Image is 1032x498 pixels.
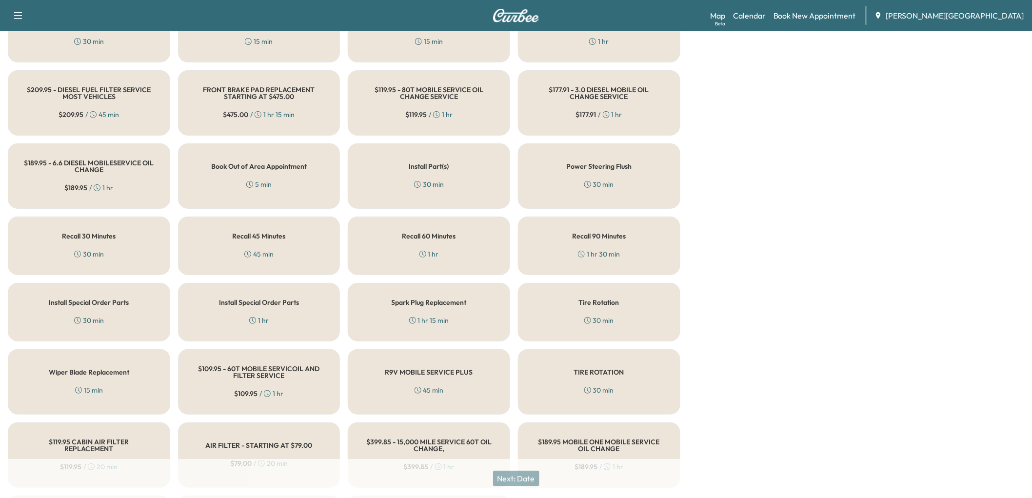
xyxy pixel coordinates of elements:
[579,299,619,306] h5: Tire Rotation
[774,10,856,21] a: Book New Appointment
[534,438,664,452] h5: $189.95 MOBILE ONE MOBILE SERVICE OIL CHANGE
[244,249,274,259] div: 45 min
[249,316,269,325] div: 1 hr
[49,369,129,376] h5: Wiper Blade Replacement
[59,110,119,120] div: / 45 min
[194,365,324,379] h5: $109.95 - 60T MOBILE SERVICOIL AND FILTER SERVICE
[715,20,725,27] div: Beta
[419,249,439,259] div: 1 hr
[414,179,444,189] div: 30 min
[584,316,614,325] div: 30 min
[402,233,456,239] h5: Recall 60 Minutes
[572,233,626,239] h5: Recall 90 Minutes
[246,179,272,189] div: 5 min
[24,438,154,452] h5: $119.95 CABIN AIR FILTER REPLACEMENT
[364,438,494,452] h5: $399.85 - 15,000 MILE SERVICE 60T OIL CHANGE,
[578,249,620,259] div: 1 hr 30 min
[534,86,664,100] h5: $177.91 - 3.0 DIESEL MOBILE OIL CHANGE SERVICE
[245,37,273,46] div: 15 min
[364,86,494,100] h5: $119.95 - 80T MOBILE SERVICE OIL CHANGE SERVICE
[576,110,622,120] div: / 1 hr
[234,389,258,398] span: $ 109.95
[75,385,103,395] div: 15 min
[59,110,83,120] span: $ 209.95
[74,249,104,259] div: 30 min
[405,110,453,120] div: / 1 hr
[74,37,104,46] div: 30 min
[385,369,473,376] h5: R9V MOBILE SERVICE PLUS
[230,458,252,468] span: $ 79.00
[223,110,295,120] div: / 1 hr 15 min
[230,458,288,468] div: / 20 min
[415,37,443,46] div: 15 min
[409,316,449,325] div: 1 hr 15 min
[64,183,113,193] div: / 1 hr
[584,385,614,395] div: 30 min
[733,10,766,21] a: Calendar
[219,299,299,306] h5: Install Special Order Parts
[574,369,624,376] h5: TIRE ROTATION
[584,179,614,189] div: 30 min
[62,233,116,239] h5: Recall 30 Minutes
[566,163,632,170] h5: Power Steering Flush
[576,110,596,120] span: $ 177.91
[493,9,539,22] img: Curbee Logo
[49,299,129,306] h5: Install Special Order Parts
[405,110,427,120] span: $ 119.95
[74,316,104,325] div: 30 min
[24,86,154,100] h5: $209.95 - DIESEL FUEL FILTER SERVICE MOST VEHICLES
[64,183,87,193] span: $ 189.95
[589,37,609,46] div: 1 hr
[211,163,307,170] h5: Book Out of Area Appointment
[194,86,324,100] h5: FRONT BRAKE PAD REPLACEMENT STARTING AT $475.00
[24,159,154,173] h5: $189.95 - 6.6 DIESEL MOBILESERVICE OIL CHANGE
[409,163,449,170] h5: Install Part(s)
[710,10,725,21] a: MapBeta
[415,385,444,395] div: 45 min
[232,233,285,239] h5: Recall 45 Minutes
[205,442,312,449] h5: AIR FILTER - STARTING AT $79.00
[234,389,283,398] div: / 1 hr
[223,110,248,120] span: $ 475.00
[392,299,467,306] h5: Spark Plug Replacement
